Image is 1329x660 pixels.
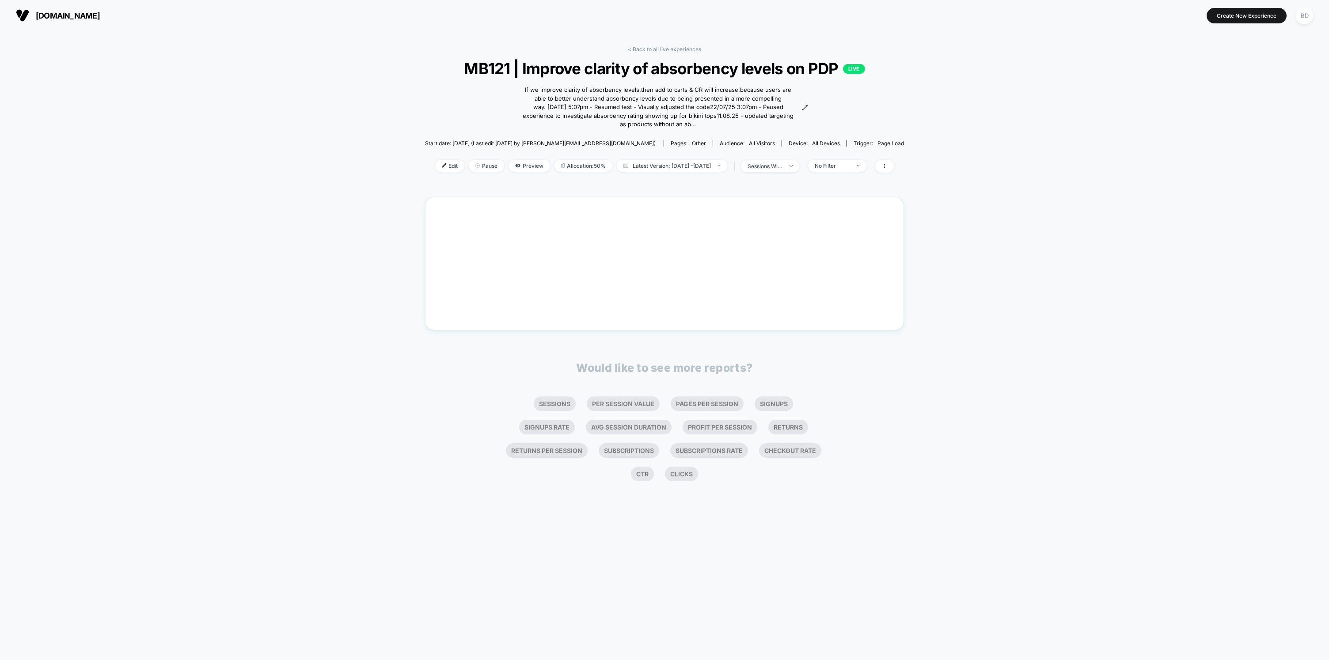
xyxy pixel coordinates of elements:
[435,160,464,172] span: Edit
[755,396,793,411] li: Signups
[534,396,576,411] li: Sessions
[720,140,775,147] div: Audience:
[1293,7,1316,25] button: BD
[718,165,721,166] img: end
[692,140,706,147] span: other
[683,420,757,434] li: Profit Per Session
[749,140,775,147] span: All Visitors
[469,160,504,172] span: Pause
[854,140,904,147] div: Trigger:
[623,163,628,168] img: calendar
[759,443,821,458] li: Checkout Rate
[843,64,865,74] p: LIVE
[587,396,660,411] li: Per Session Value
[732,160,741,173] span: |
[665,467,698,481] li: Clicks
[561,163,565,168] img: rebalance
[576,361,753,374] p: Would like to see more reports?
[16,9,29,22] img: Visually logo
[768,420,808,434] li: Returns
[671,396,744,411] li: Pages Per Session
[442,163,446,168] img: edit
[631,467,654,481] li: Ctr
[671,140,706,147] div: Pages:
[521,86,795,129] span: If we improve clarity of absorbency levels,then add to carts & CR will increase,because users are...
[449,59,880,78] span: MB121 | Improve clarity of absorbency levels on PDP
[812,140,840,147] span: all devices
[519,420,575,434] li: Signups Rate
[857,165,860,166] img: end
[509,160,550,172] span: Preview
[586,420,672,434] li: Avg Session Duration
[628,46,701,53] a: < Back to all live experiences
[617,160,727,172] span: Latest Version: [DATE] - [DATE]
[790,165,793,167] img: end
[815,162,850,169] div: No Filter
[1207,8,1287,23] button: Create New Experience
[13,8,103,23] button: [DOMAIN_NAME]
[599,443,659,458] li: Subscriptions
[670,443,748,458] li: Subscriptions Rate
[748,163,783,170] div: sessions with impression
[36,11,100,20] span: [DOMAIN_NAME]
[782,140,847,147] span: Device:
[506,443,588,458] li: Returns Per Session
[877,140,904,147] span: Page Load
[425,140,656,147] span: Start date: [DATE] (Last edit [DATE] by [PERSON_NAME][EMAIL_ADDRESS][DOMAIN_NAME])
[554,160,612,172] span: Allocation: 50%
[475,163,480,168] img: end
[1296,7,1313,24] div: BD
